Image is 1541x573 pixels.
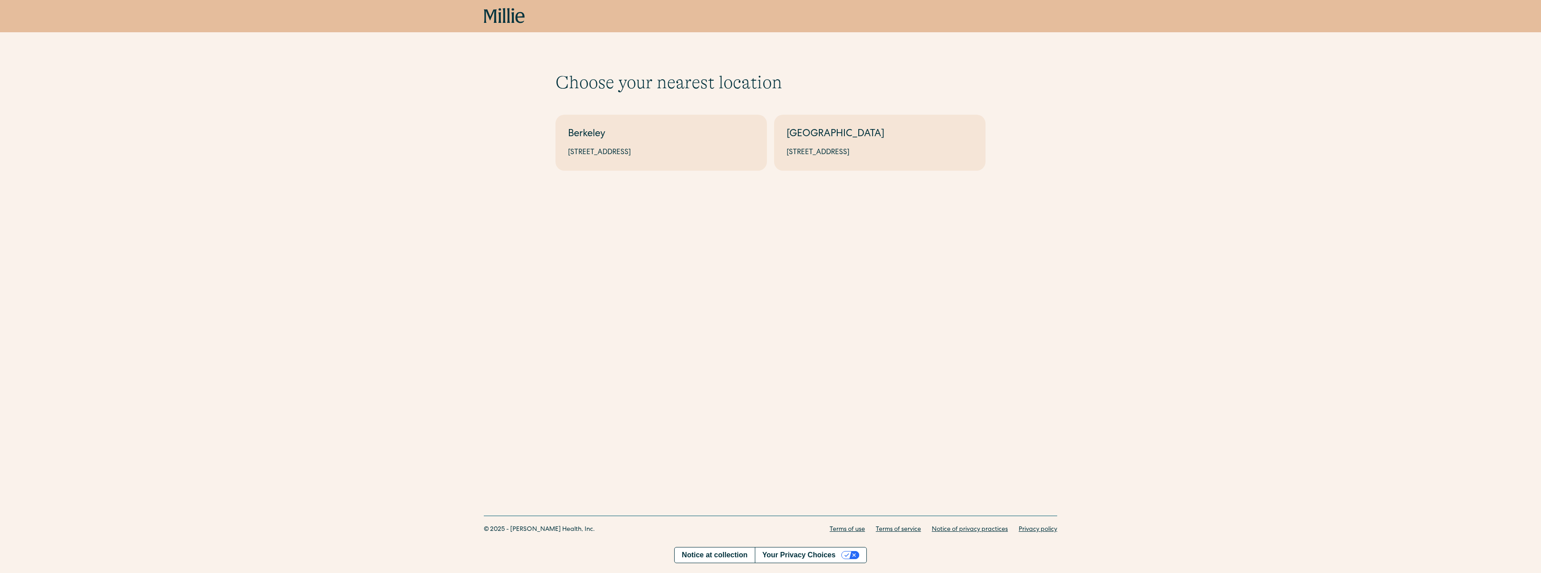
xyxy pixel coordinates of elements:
div: [GEOGRAPHIC_DATA] [787,127,973,142]
div: Berkeley [568,127,754,142]
button: Your Privacy Choices [755,547,866,563]
a: home [484,8,525,24]
a: [GEOGRAPHIC_DATA][STREET_ADDRESS] [774,115,986,171]
a: Berkeley[STREET_ADDRESS] [555,115,767,171]
a: Notice of privacy practices [932,525,1008,534]
a: Notice at collection [675,547,755,563]
h1: Choose your nearest location [555,72,986,93]
a: Terms of use [830,525,865,534]
div: © 2025 - [PERSON_NAME] Health, Inc. [484,525,595,534]
div: [STREET_ADDRESS] [568,147,754,158]
div: [STREET_ADDRESS] [787,147,973,158]
a: Privacy policy [1019,525,1057,534]
a: Terms of service [876,525,921,534]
